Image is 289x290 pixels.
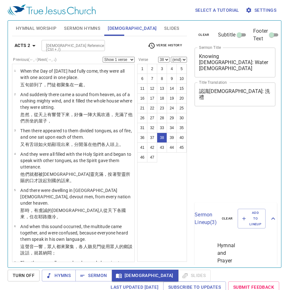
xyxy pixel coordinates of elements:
button: 10 [177,74,187,84]
wg2523: 在 [88,142,124,147]
button: 2 [147,64,157,74]
wg5456: ，眾人 [20,244,132,255]
button: 4 [167,64,177,74]
wg4905: ，各 [20,244,132,255]
button: 15 [177,83,187,94]
wg2980: 起 [43,178,74,183]
span: [DEMOGRAPHIC_DATA] [117,272,173,280]
button: Turn Off [8,270,40,281]
span: Settings [247,6,276,14]
wg869: ，從 [20,112,132,123]
wg2087: 的話 [56,178,74,183]
button: 6 [137,74,147,84]
wg537: 聚集 [61,82,88,87]
wg4797: ； [52,250,56,255]
wg4845: ，門徒都 [43,82,88,87]
span: Verse History [148,42,182,49]
button: 32 [147,123,157,133]
span: 1 [14,69,16,72]
wg1266: 落 [83,142,124,147]
wg846: 各人 [101,142,124,147]
button: 31 [137,123,147,133]
div: Sermon Lineup(3)clearAdd to Lineup [195,202,277,235]
wg2532: 都 [20,172,130,183]
span: [DEMOGRAPHIC_DATA] [108,24,157,32]
button: Acts 2 [12,40,40,51]
p: 忽然 [20,111,132,124]
span: Subtitle [218,31,235,39]
input: Type Bible Reference [43,42,93,49]
button: 17 [147,93,157,103]
p: Sermon Lineup ( 3 ) [195,211,216,226]
button: 16 [137,93,147,103]
span: 5 [14,188,16,192]
p: And they were all filled with the Holy Spirit and began to speak with other tongues, as the Spiri... [20,151,132,170]
p: And when this sound occurred, the multitude came together, and were confused, because everyone he... [20,223,132,242]
wg1100: 來。 [65,178,74,183]
wg4442: 顯現出來 [52,142,123,147]
button: Select a tutorial [193,4,242,16]
iframe: from-child [192,113,260,200]
wg1484: 來，住 [20,214,61,219]
wg3772: 有響聲 [20,112,132,123]
p: Then they were all amazed and marveled, saying to one another, "Look, are not all these who speak... [20,260,132,272]
wg5026: 聲音一響 [20,244,132,255]
wg1909: 一處 [74,82,87,87]
button: Sermon [75,270,112,281]
button: 47 [147,152,157,162]
button: 45 [177,142,187,153]
button: 39 [167,133,177,143]
wg537: 被[DEMOGRAPHIC_DATA] [20,172,130,183]
wg846: 就 [20,172,130,183]
button: 30 [177,113,187,123]
button: 13 [157,83,167,94]
button: 34 [167,123,177,133]
button: Settings [244,4,279,16]
wg1722: 耶路撒冷 [38,214,61,219]
span: Turn Off [13,272,35,280]
wg2419: 。 [56,214,61,219]
span: 3 [14,129,16,132]
wg2126: [DEMOGRAPHIC_DATA] [20,208,126,219]
button: 21 [137,103,147,113]
wg3700: ，分開 [70,142,124,147]
button: 35 [177,123,187,133]
span: clear [198,32,209,38]
button: 3 [157,64,167,74]
wg2250: 到了 [34,82,88,87]
wg846: 。 [83,82,88,87]
button: 8 [157,74,167,84]
wg1909: 他們 [92,142,124,147]
button: clear [195,31,213,39]
button: 33 [157,123,167,133]
p: 他們 [20,171,132,184]
wg756: 別國 [47,178,74,183]
wg5616: 火焰 [43,142,124,147]
wg1100: 如 [38,142,124,147]
span: Add to Lineup [242,210,261,227]
span: Footer Text [253,27,268,43]
wg2258: 坐 [29,118,52,123]
p: 這 [20,243,132,256]
button: 20 [177,93,187,103]
wg2532: 甚納悶 [38,250,56,255]
span: Sermon [80,272,107,280]
button: 22 [147,103,157,113]
p: 五旬節 [20,82,132,88]
button: 14 [167,83,177,94]
wg1161: ，有 [20,208,126,219]
button: 42 [147,142,157,153]
button: clear [218,215,237,222]
span: 6 [14,224,16,228]
button: 40 [177,133,187,143]
button: Verse History [144,41,186,50]
button: 27 [147,113,157,123]
p: And suddenly there came a sound from heaven, as of a rushing mighty wind, and it filled the whole... [20,91,132,110]
wg2532: 有舌頭 [25,142,124,147]
button: 37 [147,133,157,143]
span: clear [222,216,233,221]
button: 29 [167,113,177,123]
button: 38 [157,133,167,143]
button: 12 [147,83,157,94]
button: 19 [167,93,177,103]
